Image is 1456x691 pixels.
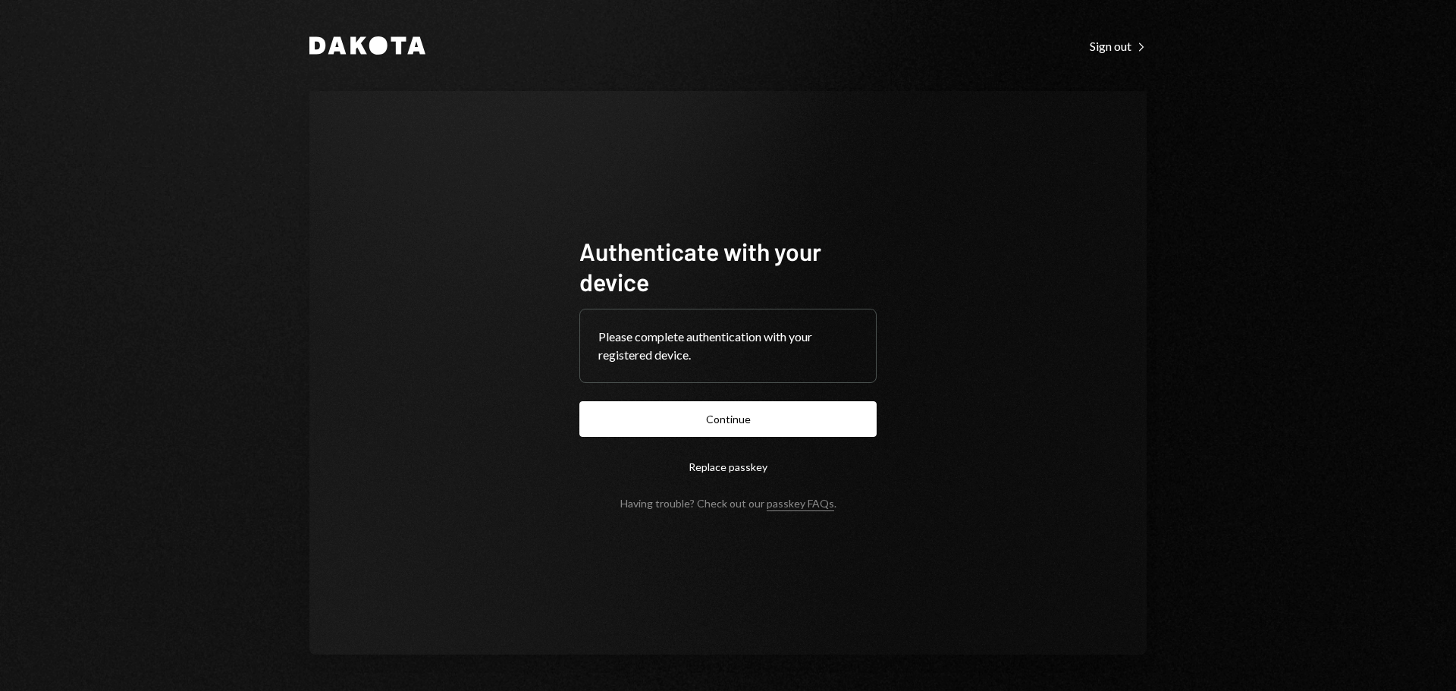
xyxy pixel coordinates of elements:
[620,497,836,510] div: Having trouble? Check out our .
[1090,39,1147,54] div: Sign out
[598,328,858,364] div: Please complete authentication with your registered device.
[767,497,834,511] a: passkey FAQs
[579,449,877,485] button: Replace passkey
[579,236,877,297] h1: Authenticate with your device
[1090,37,1147,54] a: Sign out
[579,401,877,437] button: Continue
